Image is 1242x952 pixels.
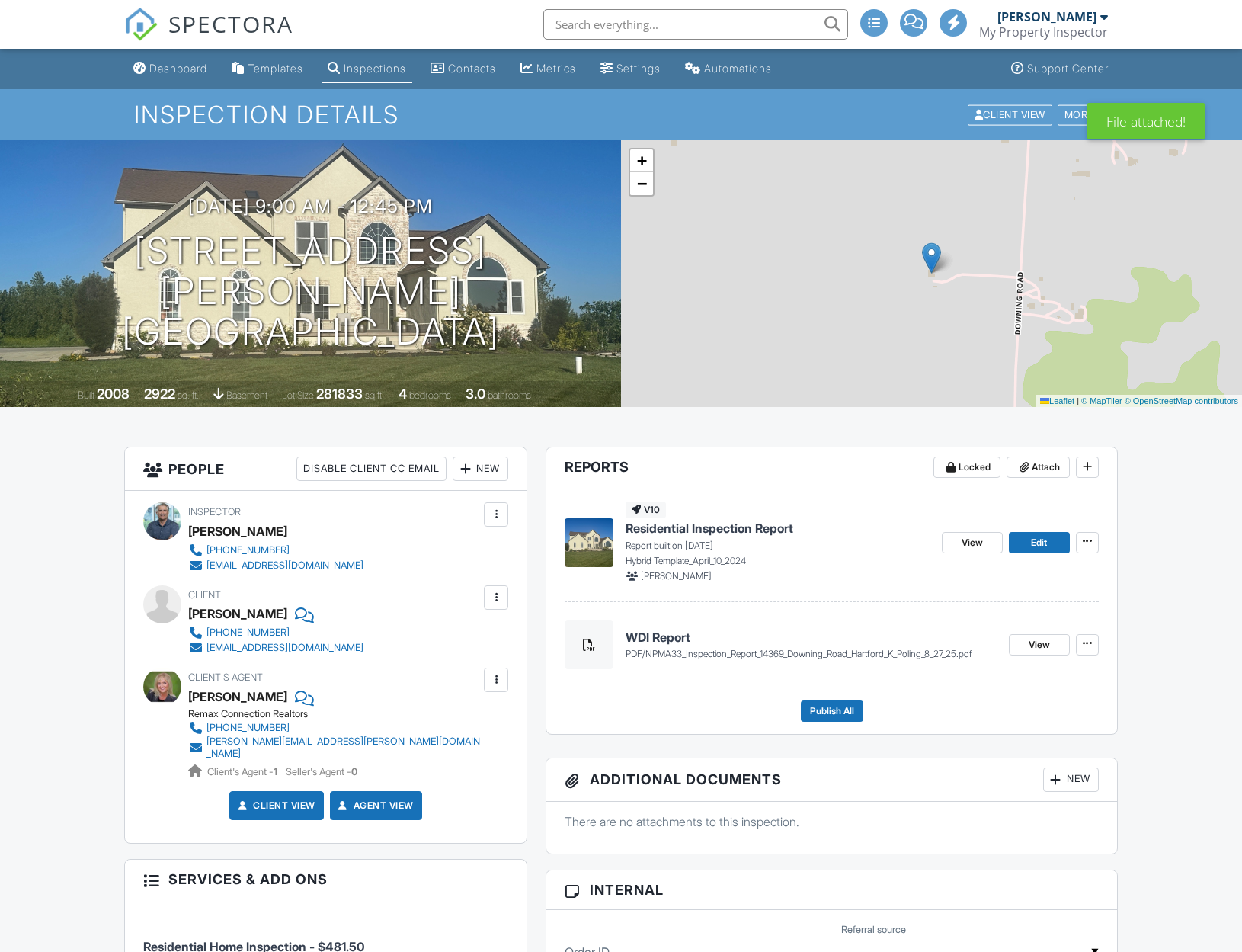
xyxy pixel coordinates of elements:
[344,62,406,75] div: Inspections
[841,923,906,937] label: Referral source
[188,602,287,625] div: [PERSON_NAME]
[546,870,1117,910] h3: Internal
[922,242,941,274] img: Marker
[335,798,414,813] a: Agent View
[188,720,480,736] a: [PHONE_NUMBER]
[206,559,363,572] div: [EMAIL_ADDRESS][DOMAIN_NAME]
[637,151,647,170] span: +
[206,544,290,556] div: [PHONE_NUMBER]
[188,589,221,601] span: Client
[188,672,263,683] span: Client's Agent
[488,389,531,401] span: bathrooms
[1087,103,1205,139] div: File attached!
[188,558,363,573] a: [EMAIL_ADDRESS][DOMAIN_NAME]
[248,62,303,75] div: Templates
[1005,55,1115,83] a: Support Center
[679,55,778,83] a: Automations (Advanced)
[594,55,667,83] a: Settings
[979,24,1108,40] div: My Property Inspector
[127,55,213,83] a: Dashboard
[966,108,1056,120] a: Client View
[968,104,1052,125] div: Client View
[274,766,277,777] strong: 1
[1027,62,1109,75] div: Support Center
[188,708,492,720] div: Remax Connection Realtors
[235,798,315,813] a: Client View
[144,386,175,402] div: 2922
[24,231,597,351] h1: [STREET_ADDRESS][PERSON_NAME] [GEOGRAPHIC_DATA]
[536,62,576,75] div: Metrics
[286,766,357,777] span: Seller's Agent -
[637,174,647,193] span: −
[565,813,1099,830] p: There are no attachments to this inspection.
[124,8,158,41] img: The Best Home Inspection Software - Spectora
[448,62,496,75] div: Contacts
[188,736,480,760] a: [PERSON_NAME][EMAIL_ADDRESS][PERSON_NAME][DOMAIN_NAME]
[351,766,357,777] strong: 0
[188,506,241,518] span: Inspector
[226,389,267,401] span: basement
[453,457,508,481] div: New
[207,766,280,777] span: Client's Agent -
[78,389,94,401] span: Built
[125,447,527,491] h3: People
[630,172,653,195] a: Zoom out
[514,55,582,83] a: Metrics
[188,520,287,543] div: [PERSON_NAME]
[322,55,412,83] a: Inspections
[296,457,447,481] div: Disable Client CC Email
[1081,396,1122,405] a: © MapTiler
[424,55,502,83] a: Contacts
[466,386,485,402] div: 3.0
[1125,396,1238,405] a: © OpenStreetMap contributors
[124,21,293,53] a: SPECTORA
[365,389,384,401] span: sq.ft.
[543,9,848,40] input: Search everything...
[125,860,527,899] h3: Services & Add ons
[630,149,653,172] a: Zoom in
[316,386,363,402] div: 281833
[206,642,363,654] div: [EMAIL_ADDRESS][DOMAIN_NAME]
[206,736,480,760] div: [PERSON_NAME][EMAIL_ADDRESS][PERSON_NAME][DOMAIN_NAME]
[1043,768,1099,792] div: New
[546,758,1117,802] h3: Additional Documents
[188,196,433,216] h3: [DATE] 9:00 am - 12:45 pm
[188,640,363,656] a: [EMAIL_ADDRESS][DOMAIN_NAME]
[282,389,314,401] span: Lot Size
[226,55,309,83] a: Templates
[178,389,199,401] span: sq. ft.
[188,625,363,640] a: [PHONE_NUMBER]
[188,685,287,708] a: [PERSON_NAME]
[188,543,363,558] a: [PHONE_NUMBER]
[1040,396,1074,405] a: Leaflet
[704,62,772,75] div: Automations
[399,386,407,402] div: 4
[149,62,207,75] div: Dashboard
[1077,396,1079,405] span: |
[97,386,130,402] div: 2008
[616,62,661,75] div: Settings
[206,627,290,639] div: [PHONE_NUMBER]
[409,389,451,401] span: bedrooms
[134,101,1108,128] h1: Inspection Details
[1058,104,1107,125] div: More
[206,722,290,734] div: [PHONE_NUMBER]
[997,9,1096,24] div: [PERSON_NAME]
[168,8,293,40] span: SPECTORA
